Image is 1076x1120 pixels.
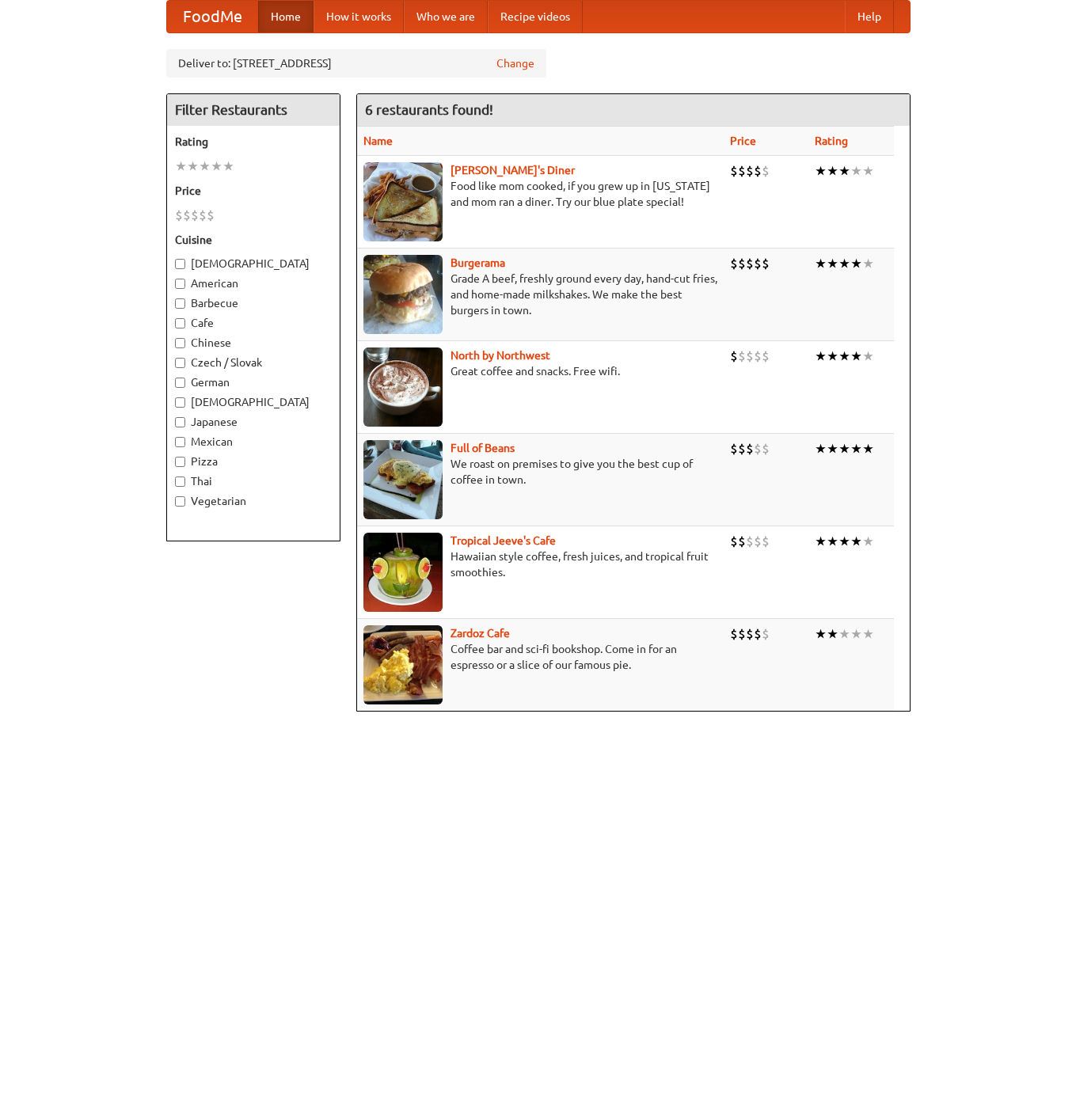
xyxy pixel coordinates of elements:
[451,164,575,177] b: [PERSON_NAME]'s Diner
[363,347,443,427] img: north.jpg
[175,207,183,224] li: $
[862,625,874,643] li: ★
[827,440,838,457] li: ★
[762,347,770,365] li: $
[175,374,332,390] label: German
[404,1,488,32] a: Who we are
[815,135,848,147] a: Rating
[746,625,754,643] li: $
[175,279,185,289] input: American
[862,162,874,180] li: ★
[175,358,185,368] input: Czech / Slovak
[815,162,827,180] li: ★
[199,207,207,224] li: $
[211,158,222,175] li: ★
[730,440,738,457] li: $
[850,162,862,180] li: ★
[175,158,187,175] li: ★
[175,355,332,370] label: Czech / Slovak
[862,440,874,457] li: ★
[762,255,770,272] li: $
[175,259,185,269] input: [DEMOGRAPHIC_DATA]
[363,549,717,580] p: Hawaiian style coffee, fresh juices, and tropical fruit smoothies.
[850,347,862,365] li: ★
[363,255,443,334] img: burgerama.jpg
[175,338,185,348] input: Chinese
[815,440,827,457] li: ★
[175,493,332,509] label: Vegetarian
[363,135,393,147] a: Name
[451,256,505,269] a: Burgerama
[738,625,746,643] li: $
[815,625,827,643] li: ★
[730,533,738,550] li: $
[222,158,234,175] li: ★
[850,625,862,643] li: ★
[738,347,746,365] li: $
[175,437,185,447] input: Mexican
[175,275,332,291] label: American
[762,625,770,643] li: $
[850,533,862,550] li: ★
[175,476,185,487] input: Thai
[730,135,756,147] a: Price
[850,440,862,457] li: ★
[838,440,850,457] li: ★
[175,417,185,427] input: Japanese
[451,442,515,454] a: Full of Beans
[815,255,827,272] li: ★
[363,641,717,673] p: Coffee bar and sci-fi bookshop. Come in for an espresso or a slice of our famous pie.
[175,473,332,489] label: Thai
[762,162,770,180] li: $
[183,207,191,224] li: $
[175,394,332,410] label: [DEMOGRAPHIC_DATA]
[838,625,850,643] li: ★
[746,347,754,365] li: $
[754,162,762,180] li: $
[730,255,738,272] li: $
[746,533,754,550] li: $
[175,183,332,199] h5: Price
[363,178,717,210] p: Food like mom cooked, if you grew up in [US_STATE] and mom ran a diner. Try our blue plate special!
[451,349,550,362] a: North by Northwest
[363,363,717,379] p: Great coffee and snacks. Free wifi.
[746,162,754,180] li: $
[175,335,332,351] label: Chinese
[363,271,717,318] p: Grade A beef, freshly ground every day, hand-cut fries, and home-made milkshakes. We make the bes...
[365,102,493,117] ng-pluralize: 6 restaurants found!
[175,318,185,328] input: Cafe
[827,255,838,272] li: ★
[738,255,746,272] li: $
[166,49,546,78] div: Deliver to: [STREET_ADDRESS]
[754,440,762,457] li: $
[451,627,510,640] a: Zardoz Cafe
[451,534,556,547] a: Tropical Jeeve's Cafe
[827,347,838,365] li: ★
[191,207,199,224] li: $
[754,625,762,643] li: $
[838,255,850,272] li: ★
[187,158,199,175] li: ★
[363,533,443,612] img: jeeves.jpg
[488,1,583,32] a: Recipe videos
[175,298,185,309] input: Barbecue
[762,533,770,550] li: $
[827,625,838,643] li: ★
[363,456,717,488] p: We roast on premises to give you the best cup of coffee in town.
[746,440,754,457] li: $
[314,1,404,32] a: How it works
[730,347,738,365] li: $
[175,315,332,331] label: Cafe
[175,414,332,430] label: Japanese
[838,533,850,550] li: ★
[167,94,340,126] h4: Filter Restaurants
[730,625,738,643] li: $
[845,1,894,32] a: Help
[175,256,332,271] label: [DEMOGRAPHIC_DATA]
[175,378,185,388] input: German
[838,162,850,180] li: ★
